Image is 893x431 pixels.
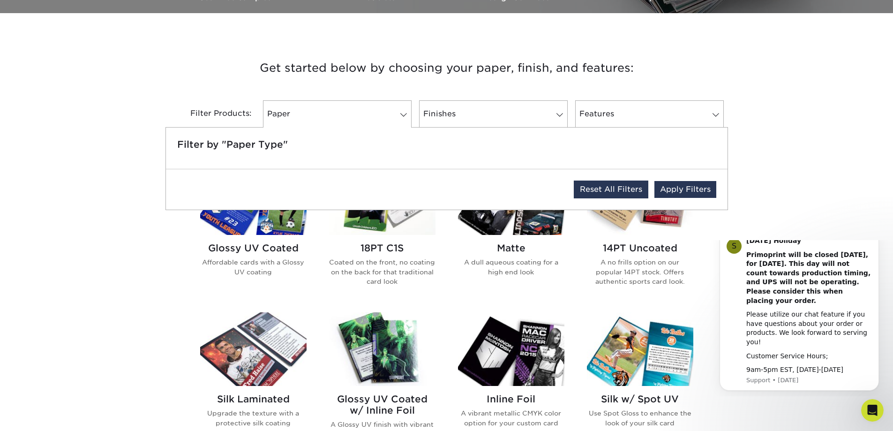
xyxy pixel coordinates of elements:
[329,161,435,301] a: 18PT C1S Trading Cards 18PT C1S Coated on the front, no coating on the back for that traditional ...
[200,161,307,301] a: Glossy UV Coated Trading Cards Glossy UV Coated Affordable cards with a Glossy UV coating
[41,11,165,64] b: Primoprint will be closed [DATE], for [DATE]. This day will not count towards production timing, ...
[263,100,412,128] a: Paper
[587,312,693,386] img: Silk w/ Spot UV Trading Cards
[587,257,693,286] p: A no frills option on our popular 14PT stock. Offers authentic sports card look.
[458,257,564,277] p: A dull aqueous coating for a high end look
[587,393,693,405] h2: Silk w/ Spot UV
[329,312,435,386] img: Glossy UV Coated w/ Inline Foil Trading Cards
[329,242,435,254] h2: 18PT C1S
[458,161,564,301] a: Matte Trading Cards Matte A dull aqueous coating for a high end look
[654,181,716,198] a: Apply Filters
[173,47,721,89] h3: Get started below by choosing your paper, finish, and features:
[458,408,564,428] p: A vibrant metallic CMYK color option for your custom card
[41,112,166,121] div: Customer Service Hours;
[587,408,693,428] p: Use Spot Gloss to enhance the look of your silk card
[200,312,307,386] img: Silk Laminated Trading Cards
[200,408,307,428] p: Upgrade the texture with a protective silk coating
[41,125,166,135] div: 9am-5pm EST, [DATE]-[DATE]
[177,139,716,150] h5: Filter by "Paper Type"
[458,393,564,405] h2: Inline Foil
[574,181,648,198] a: Reset All Filters
[861,399,884,422] iframe: Intercom live chat
[200,257,307,277] p: Affordable cards with a Glossy UV coating
[200,393,307,405] h2: Silk Laminated
[705,240,893,396] iframe: Intercom notifications message
[200,242,307,254] h2: Glossy UV Coated
[458,242,564,254] h2: Matte
[41,136,166,144] p: Message from Support, sent 6d ago
[575,100,724,128] a: Features
[41,70,166,106] div: Please utilize our chat feature if you have questions about your order or products. We look forwa...
[165,100,259,128] div: Filter Products:
[587,161,693,301] a: 14PT Uncoated Trading Cards 14PT Uncoated A no frills option on our popular 14PT stock. Offers au...
[329,257,435,286] p: Coated on the front, no coating on the back for that traditional card look
[419,100,568,128] a: Finishes
[329,393,435,416] h2: Glossy UV Coated w/ Inline Foil
[587,242,693,254] h2: 14PT Uncoated
[458,312,564,386] img: Inline Foil Trading Cards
